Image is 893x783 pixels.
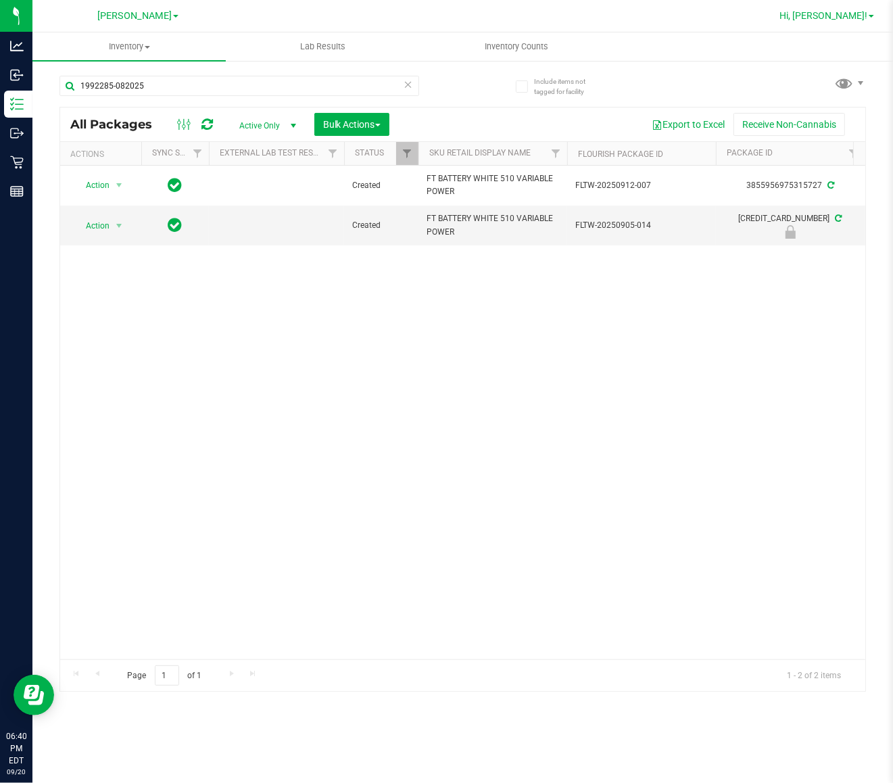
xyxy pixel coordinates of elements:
button: Export to Excel [643,113,733,136]
span: select [111,216,128,235]
span: 1 - 2 of 2 items [776,665,852,686]
a: Filter [842,142,865,165]
inline-svg: Inventory [10,97,24,111]
div: Actions [70,149,136,159]
div: 3855956975315727 [714,179,867,192]
a: Filter [187,142,209,165]
div: [CREDIT_CARD_NUMBER] [714,212,867,239]
span: FT BATTERY WHITE 510 VARIABLE POWER [427,212,559,238]
inline-svg: Analytics [10,39,24,53]
a: Sync Status [152,148,204,158]
span: Hi, [PERSON_NAME]! [779,10,867,21]
inline-svg: Inbound [10,68,24,82]
a: Inventory Counts [420,32,613,61]
a: Filter [396,142,418,165]
span: All Packages [70,117,166,132]
span: Sync from Compliance System [834,214,842,223]
a: Inventory [32,32,226,61]
p: 09/20 [6,767,26,777]
iframe: Resource center [14,675,54,715]
a: SKU Retail Display Name [429,148,531,158]
a: Status [355,148,384,158]
span: Created [352,179,410,192]
div: Newly Received [714,225,867,239]
span: Page of 1 [116,665,213,686]
a: Filter [545,142,567,165]
span: Inventory [32,41,226,53]
span: Action [74,176,110,195]
inline-svg: Outbound [10,126,24,140]
a: External Lab Test Result [220,148,326,158]
span: Include items not tagged for facility [534,76,602,97]
span: Inventory Counts [466,41,566,53]
a: Package ID [727,148,773,158]
span: FLTW-20250912-007 [575,179,708,192]
span: select [111,176,128,195]
button: Bulk Actions [314,113,389,136]
input: Search Package ID, Item Name, SKU, Lot or Part Number... [59,76,419,96]
p: 06:40 PM EDT [6,730,26,767]
a: Lab Results [226,32,419,61]
span: [PERSON_NAME] [97,10,172,22]
span: Action [74,216,110,235]
a: Filter [322,142,344,165]
span: Clear [404,76,413,93]
span: FT BATTERY WHITE 510 VARIABLE POWER [427,172,559,198]
span: Bulk Actions [323,119,381,130]
span: Created [352,219,410,232]
inline-svg: Retail [10,156,24,169]
span: In Sync [168,216,183,235]
span: Sync from Compliance System [825,181,834,190]
a: Flourish Package ID [578,149,663,159]
inline-svg: Reports [10,185,24,198]
span: FLTW-20250905-014 [575,219,708,232]
span: Lab Results [282,41,364,53]
span: In Sync [168,176,183,195]
button: Receive Non-Cannabis [733,113,845,136]
input: 1 [155,665,179,686]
